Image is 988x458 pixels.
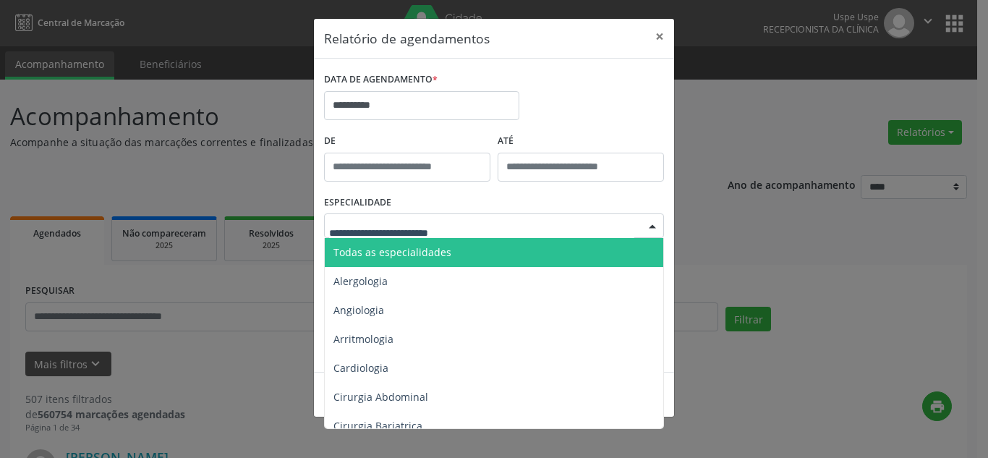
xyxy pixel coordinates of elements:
[645,19,674,54] button: Close
[324,130,490,153] label: De
[498,130,664,153] label: ATÉ
[324,69,438,91] label: DATA DE AGENDAMENTO
[333,245,451,259] span: Todas as especialidades
[333,274,388,288] span: Alergologia
[333,303,384,317] span: Angiologia
[333,361,388,375] span: Cardiologia
[324,192,391,214] label: ESPECIALIDADE
[324,29,490,48] h5: Relatório de agendamentos
[333,419,422,433] span: Cirurgia Bariatrica
[333,390,428,404] span: Cirurgia Abdominal
[333,332,393,346] span: Arritmologia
